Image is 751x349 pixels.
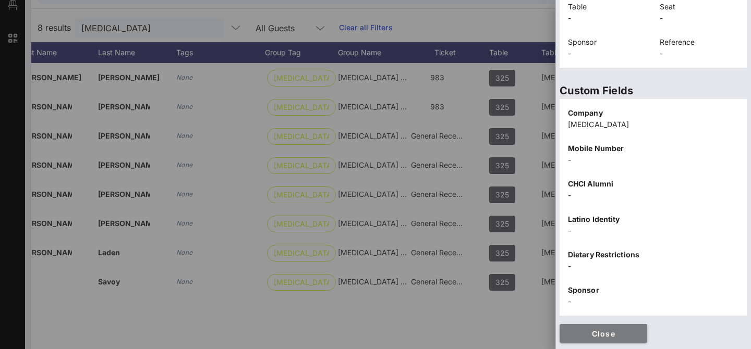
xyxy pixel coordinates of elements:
[568,119,738,130] p: [MEDICAL_DATA]
[568,225,738,236] p: -
[660,36,739,48] p: Reference
[660,13,739,24] p: -
[568,48,647,59] p: -
[568,260,738,272] p: -
[568,214,738,225] p: Latino Identity
[568,154,738,166] p: -
[560,82,747,99] p: Custom Fields
[568,107,738,119] p: Company
[568,178,738,190] p: CHCI Alumni
[568,329,639,338] span: Close
[568,190,738,201] p: -
[568,13,647,24] p: -
[568,36,647,48] p: Sponsor
[568,284,738,296] p: Sponsor
[660,48,739,59] p: -
[660,1,739,13] p: Seat
[568,1,647,13] p: Table
[560,324,647,343] button: Close
[568,296,738,307] p: -
[568,143,738,154] p: Mobile Number
[568,249,738,260] p: Dietary Restrictions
